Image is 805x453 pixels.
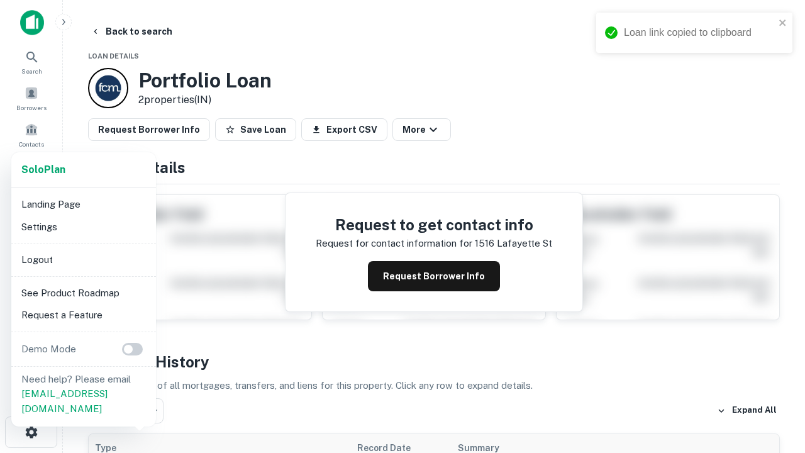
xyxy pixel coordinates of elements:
[16,216,151,238] li: Settings
[21,372,146,417] p: Need help? Please email
[624,25,775,40] div: Loan link copied to clipboard
[779,18,787,30] button: close
[742,312,805,372] iframe: Chat Widget
[16,304,151,327] li: Request a Feature
[21,164,65,176] strong: Solo Plan
[16,282,151,305] li: See Product Roadmap
[16,342,81,357] p: Demo Mode
[21,162,65,177] a: SoloPlan
[16,249,151,271] li: Logout
[21,388,108,414] a: [EMAIL_ADDRESS][DOMAIN_NAME]
[16,193,151,216] li: Landing Page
